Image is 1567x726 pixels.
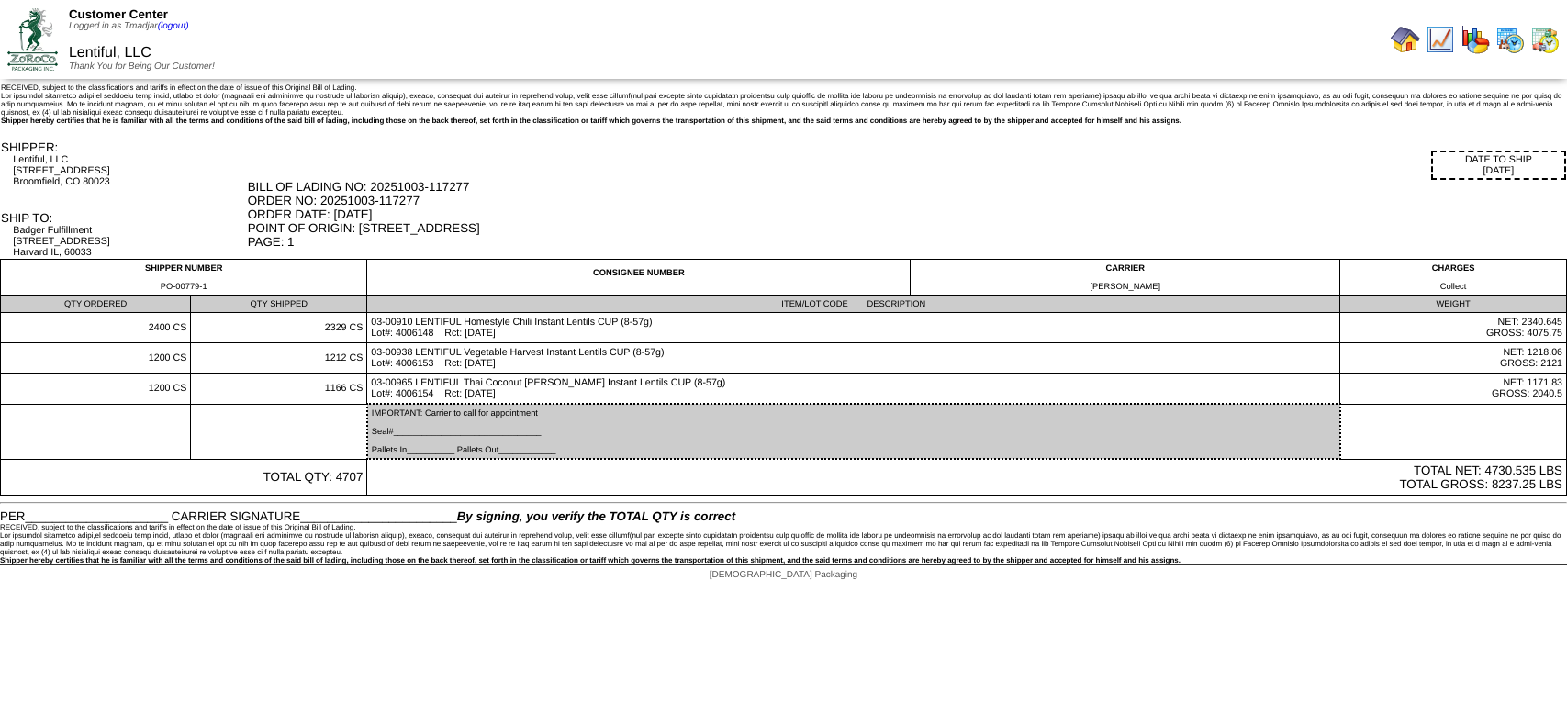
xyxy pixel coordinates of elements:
img: line_graph.gif [1426,25,1455,54]
td: 1212 CS [191,343,367,374]
td: TOTAL NET: 4730.535 LBS TOTAL GROSS: 8237.25 LBS [367,459,1567,496]
td: IMPORTANT: Carrier to call for appointment Seal#_______________________________ Pallets In_______... [367,404,1340,459]
td: 1200 CS [1,343,191,374]
td: CHARGES [1340,260,1567,296]
span: By signing, you verify the TOTAL QTY is correct [457,509,735,523]
td: TOTAL QTY: 4707 [1,459,367,496]
span: Thank You for Being Our Customer! [69,61,215,72]
td: NET: 1171.83 GROSS: 2040.5 [1340,374,1567,405]
td: QTY ORDERED [1,296,191,313]
div: Collect [1344,282,1562,291]
img: calendarinout.gif [1530,25,1560,54]
span: [DEMOGRAPHIC_DATA] Packaging [710,570,857,580]
div: SHIPPER: [1,140,246,154]
td: 03-00938 LENTIFUL Vegetable Harvest Instant Lentils CUP (8-57g) Lot#: 4006153 Rct: [DATE] [367,343,1340,374]
td: NET: 2340.645 GROSS: 4075.75 [1340,313,1567,343]
td: 03-00910 LENTIFUL Homestyle Chili Instant Lentils CUP (8-57g) Lot#: 4006148 Rct: [DATE] [367,313,1340,343]
div: Shipper hereby certifies that he is familiar with all the terms and conditions of the said bill o... [1,117,1566,125]
img: graph.gif [1461,25,1490,54]
td: ITEM/LOT CODE DESCRIPTION [367,296,1340,313]
td: CONSIGNEE NUMBER [367,260,911,296]
a: (logout) [158,21,189,31]
td: CARRIER [911,260,1340,296]
span: Logged in as Tmadjar [69,21,189,31]
div: Badger Fulfillment [STREET_ADDRESS] Harvard IL, 60033 [13,225,245,258]
div: PO-00779-1 [5,282,363,291]
span: Lentiful, LLC [69,45,151,61]
div: DATE TO SHIP [DATE] [1431,151,1566,180]
div: BILL OF LADING NO: 20251003-117277 ORDER NO: 20251003-117277 ORDER DATE: [DATE] POINT OF ORIGIN: ... [248,180,1566,249]
img: calendarprod.gif [1495,25,1525,54]
td: NET: 1218.06 GROSS: 2121 [1340,343,1567,374]
td: 1200 CS [1,374,191,405]
td: SHIPPER NUMBER [1,260,367,296]
span: Customer Center [69,7,168,21]
div: SHIP TO: [1,211,246,225]
td: 2329 CS [191,313,367,343]
td: 1166 CS [191,374,367,405]
img: ZoRoCo_Logo(Green%26Foil)%20jpg.webp [7,8,58,70]
div: [PERSON_NAME] [914,282,1336,291]
td: WEIGHT [1340,296,1567,313]
td: 2400 CS [1,313,191,343]
td: QTY SHIPPED [191,296,367,313]
img: home.gif [1391,25,1420,54]
div: Lentiful, LLC [STREET_ADDRESS] Broomfield, CO 80023 [13,154,245,187]
td: 03-00965 LENTIFUL Thai Coconut [PERSON_NAME] Instant Lentils CUP (8-57g) Lot#: 4006154 Rct: [DATE] [367,374,1340,405]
